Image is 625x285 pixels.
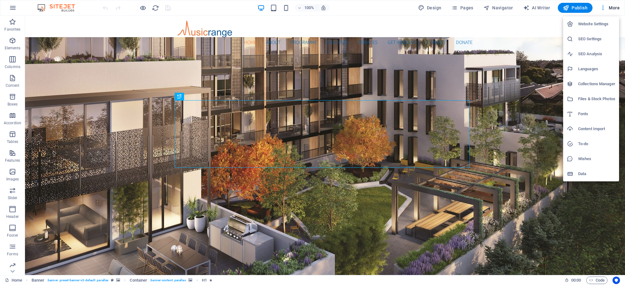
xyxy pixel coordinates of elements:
h6: Collections Manager [578,80,615,88]
h6: Fonts [578,110,615,118]
h6: To-do [578,140,615,148]
h6: Languages [578,65,615,73]
h6: Data [578,170,615,178]
h6: SEO Settings [578,35,615,43]
h6: Wishes [578,155,615,163]
h6: Website Settings [578,20,615,28]
h6: SEO Analysis [578,50,615,58]
h6: Content Import [578,125,615,133]
h6: Files & Stock Photos [578,95,615,103]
